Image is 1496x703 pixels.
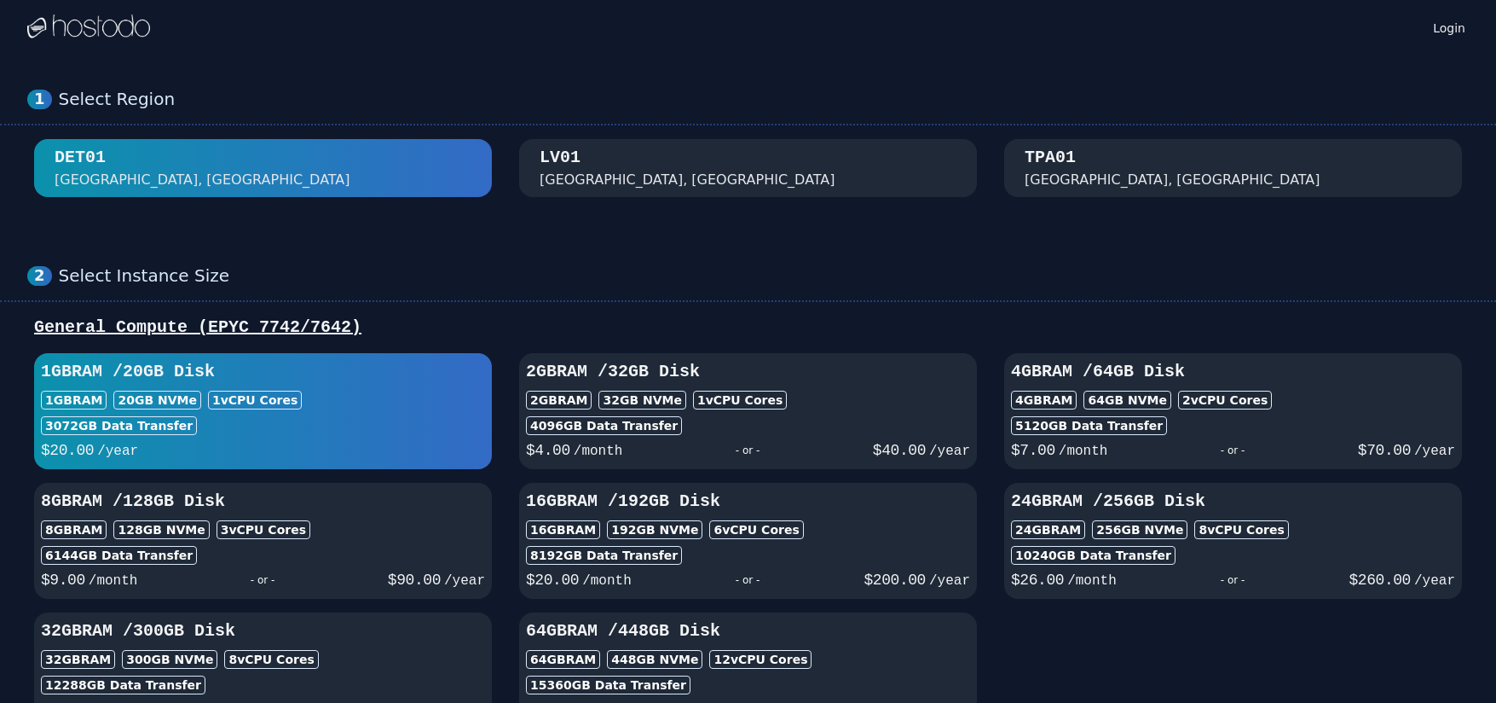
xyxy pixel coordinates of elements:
div: General Compute (EPYC 7742/7642) [27,316,1469,340]
span: /year [929,444,970,459]
div: 4096 GB Data Transfer [526,416,682,435]
span: $ 90.00 [388,572,441,589]
div: [GEOGRAPHIC_DATA], [GEOGRAPHIC_DATA] [55,170,350,190]
div: 12288 GB Data Transfer [41,676,205,694]
div: 3072 GB Data Transfer [41,416,197,435]
div: 256 GB NVMe [1092,520,1187,539]
div: 64 GB NVMe [1083,391,1171,410]
h3: 2GB RAM / 32 GB Disk [526,360,970,384]
div: Select Instance Size [59,265,1469,287]
div: 8GB RAM [41,520,107,539]
span: $ 7.00 [1011,442,1055,459]
span: $ 20.00 [41,442,94,459]
h3: 8GB RAM / 128 GB Disk [41,490,485,514]
div: - or - [622,439,872,462]
div: 32GB RAM [41,650,115,669]
button: 24GBRAM /256GB Disk24GBRAM256GB NVMe8vCPU Cores10240GB Data Transfer$26.00/month- or -$260.00/year [1004,483,1462,599]
div: 16GB RAM [526,520,600,539]
div: 24GB RAM [1011,520,1085,539]
span: $ 20.00 [526,572,579,589]
span: /year [444,573,485,589]
span: $ 26.00 [1011,572,1064,589]
div: 32 GB NVMe [598,391,686,410]
div: - or - [1107,439,1357,462]
div: 10240 GB Data Transfer [1011,546,1175,565]
div: 2 [27,266,52,286]
span: $ 4.00 [526,442,570,459]
div: 192 GB NVMe [607,520,702,539]
div: 448 GB NVMe [607,650,702,669]
span: $ 40.00 [873,442,926,459]
span: $ 260.00 [1349,572,1411,589]
h3: 16GB RAM / 192 GB Disk [526,490,970,514]
button: 1GBRAM /20GB Disk1GBRAM20GB NVMe1vCPU Cores3072GB Data Transfer$20.00/year [34,353,492,469]
span: /year [1414,444,1455,459]
div: 300 GB NVMe [122,650,217,669]
button: LV01 [GEOGRAPHIC_DATA], [GEOGRAPHIC_DATA] [519,139,977,197]
div: 15360 GB Data Transfer [526,676,690,694]
span: /year [1414,573,1455,589]
h3: 1GB RAM / 20 GB Disk [41,360,485,384]
button: 8GBRAM /128GB Disk8GBRAM128GB NVMe3vCPU Cores6144GB Data Transfer$9.00/month- or -$90.00/year [34,483,492,599]
h3: 24GB RAM / 256 GB Disk [1011,490,1455,514]
div: 128 GB NVMe [113,520,209,539]
h3: 64GB RAM / 448 GB Disk [526,619,970,643]
button: DET01 [GEOGRAPHIC_DATA], [GEOGRAPHIC_DATA] [34,139,492,197]
h3: 4GB RAM / 64 GB Disk [1011,360,1455,384]
div: 5120 GB Data Transfer [1011,416,1167,435]
span: /month [89,573,138,589]
img: Logo [27,15,150,40]
button: 2GBRAM /32GB Disk2GBRAM32GB NVMe1vCPU Cores4096GB Data Transfer$4.00/month- or -$40.00/year [519,353,977,469]
div: DET01 [55,146,106,170]
a: Login [1430,16,1469,37]
div: 2 vCPU Cores [1178,391,1272,410]
div: 1GB RAM [41,391,107,410]
div: Select Region [59,89,1469,110]
div: 8 vCPU Cores [224,650,318,669]
div: - or - [632,568,864,592]
div: TPA01 [1025,146,1076,170]
span: /month [1059,444,1108,459]
span: /month [574,444,623,459]
span: $ 70.00 [1358,442,1411,459]
span: /year [929,573,970,589]
div: - or - [137,568,387,592]
div: [GEOGRAPHIC_DATA], [GEOGRAPHIC_DATA] [540,170,835,190]
span: $ 9.00 [41,572,85,589]
h3: 32GB RAM / 300 GB Disk [41,619,485,643]
button: 16GBRAM /192GB Disk16GBRAM192GB NVMe6vCPU Cores8192GB Data Transfer$20.00/month- or -$200.00/year [519,483,977,599]
div: LV01 [540,146,580,170]
button: 4GBRAM /64GB Disk4GBRAM64GB NVMe2vCPU Cores5120GB Data Transfer$7.00/month- or -$70.00/year [1004,353,1462,469]
div: 1 vCPU Cores [208,391,302,410]
div: 6144 GB Data Transfer [41,546,197,565]
div: 1 vCPU Cores [693,391,787,410]
span: /year [97,444,138,459]
div: 8 vCPU Cores [1194,520,1288,539]
span: /month [582,573,632,589]
div: - or - [1117,568,1349,592]
div: 12 vCPU Cores [709,650,812,669]
div: 4GB RAM [1011,391,1077,410]
div: 8192 GB Data Transfer [526,546,682,565]
div: 1 [27,90,52,109]
div: 2GB RAM [526,391,592,410]
div: [GEOGRAPHIC_DATA], [GEOGRAPHIC_DATA] [1025,170,1320,190]
span: /month [1067,573,1117,589]
div: 6 vCPU Cores [709,520,803,539]
button: TPA01 [GEOGRAPHIC_DATA], [GEOGRAPHIC_DATA] [1004,139,1462,197]
span: $ 200.00 [864,572,926,589]
div: 64GB RAM [526,650,600,669]
div: 3 vCPU Cores [217,520,310,539]
div: 20 GB NVMe [113,391,201,410]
